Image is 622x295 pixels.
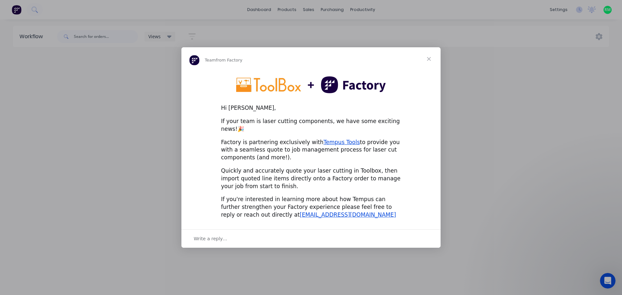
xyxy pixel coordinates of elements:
div: Factory is partnering exclusively with to provide you with a seamless quote to job management pro... [221,139,401,162]
div: Open conversation and reply [181,229,441,248]
div: If you're interested in learning more about how Tempus can further strengthen your Factory experi... [221,196,401,219]
a: [EMAIL_ADDRESS][DOMAIN_NAME] [300,211,396,218]
span: Team [205,58,216,62]
a: Tempus Tools [324,139,360,145]
img: Profile image for Team [189,55,200,65]
span: from Factory [216,58,242,62]
div: Hi [PERSON_NAME], [221,104,401,112]
div: Quickly and accurately quote your laser cutting in Toolbox, then import quoted line items directl... [221,167,401,190]
div: If your team is laser cutting components, we have some exciting news!🎉 [221,118,401,133]
span: Close [417,47,441,71]
span: Write a reply… [194,234,227,243]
